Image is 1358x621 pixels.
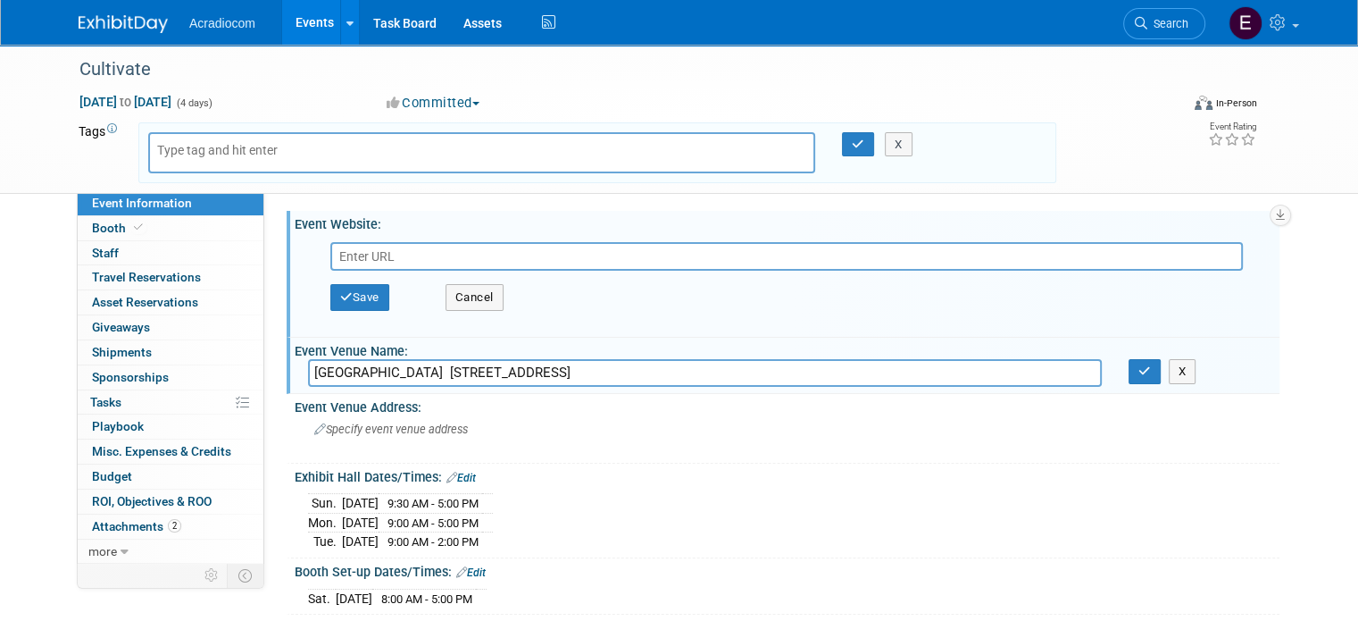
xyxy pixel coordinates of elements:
[1215,97,1257,110] div: In-Person
[381,592,472,606] span: 8:00 AM - 5:00 PM
[78,265,263,290] a: Travel Reservations
[92,221,146,235] span: Booth
[73,54,1157,86] div: Cultivate
[78,216,263,240] a: Booth
[168,519,181,533] span: 2
[92,419,144,433] span: Playbook
[189,16,255,30] span: Acradiocom
[78,290,263,315] a: Asset Reservations
[387,497,479,510] span: 9:30 AM - 5:00 PM
[1169,359,1196,384] button: X
[446,284,504,311] button: Cancel
[228,564,264,587] td: Toggle Event Tabs
[92,295,198,309] span: Asset Reservations
[78,490,263,514] a: ROI, Objectives & ROO
[1195,96,1212,110] img: Format-Inperson.png
[885,132,912,157] button: X
[295,394,1279,416] div: Event Venue Address:
[92,469,132,483] span: Budget
[78,540,263,564] a: more
[79,15,168,33] img: ExhibitDay
[92,519,181,533] span: Attachments
[92,345,152,359] span: Shipments
[78,365,263,390] a: Sponsorships
[92,370,169,384] span: Sponsorships
[134,222,143,232] i: Booth reservation complete
[78,241,263,265] a: Staff
[175,97,212,109] span: (4 days)
[90,395,121,409] span: Tasks
[78,465,263,489] a: Budget
[387,516,479,530] span: 9:00 AM - 5:00 PM
[78,191,263,215] a: Event Information
[308,589,336,608] td: Sat.
[1229,6,1262,40] img: Elizabeth Martinez
[1147,17,1188,30] span: Search
[1083,93,1257,120] div: Event Format
[446,472,476,484] a: Edit
[387,535,479,549] span: 9:00 AM - 2:00 PM
[92,494,212,508] span: ROI, Objectives & ROO
[157,141,300,159] input: Type tag and hit enter
[92,270,201,284] span: Travel Reservations
[330,284,389,311] button: Save
[330,242,1243,271] input: Enter URL
[78,440,263,464] a: Misc. Expenses & Credits
[295,558,1279,582] div: Booth Set-up Dates/Times:
[92,246,119,260] span: Staff
[92,320,150,334] span: Giveaways
[117,95,134,109] span: to
[1208,122,1256,131] div: Event Rating
[342,494,379,514] td: [DATE]
[92,196,192,210] span: Event Information
[78,390,263,415] a: Tasks
[78,515,263,539] a: Attachments2
[92,444,231,458] span: Misc. Expenses & Credits
[308,494,342,514] td: Sun.
[1123,8,1205,39] a: Search
[196,564,228,587] td: Personalize Event Tab Strip
[295,211,1279,233] div: Event Website:
[78,340,263,365] a: Shipments
[308,533,342,551] td: Tue.
[78,415,263,439] a: Playbook
[295,338,1279,360] div: Event Venue Name:
[308,513,342,533] td: Mon.
[456,566,486,579] a: Edit
[88,544,117,558] span: more
[342,533,379,551] td: [DATE]
[336,589,372,608] td: [DATE]
[342,513,379,533] td: [DATE]
[314,423,468,436] span: Specify event venue address
[295,464,1279,487] div: Exhibit Hall Dates/Times:
[79,94,172,110] span: [DATE] [DATE]
[78,315,263,340] a: Giveaways
[79,122,122,183] td: Tags
[380,94,487,113] button: Committed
